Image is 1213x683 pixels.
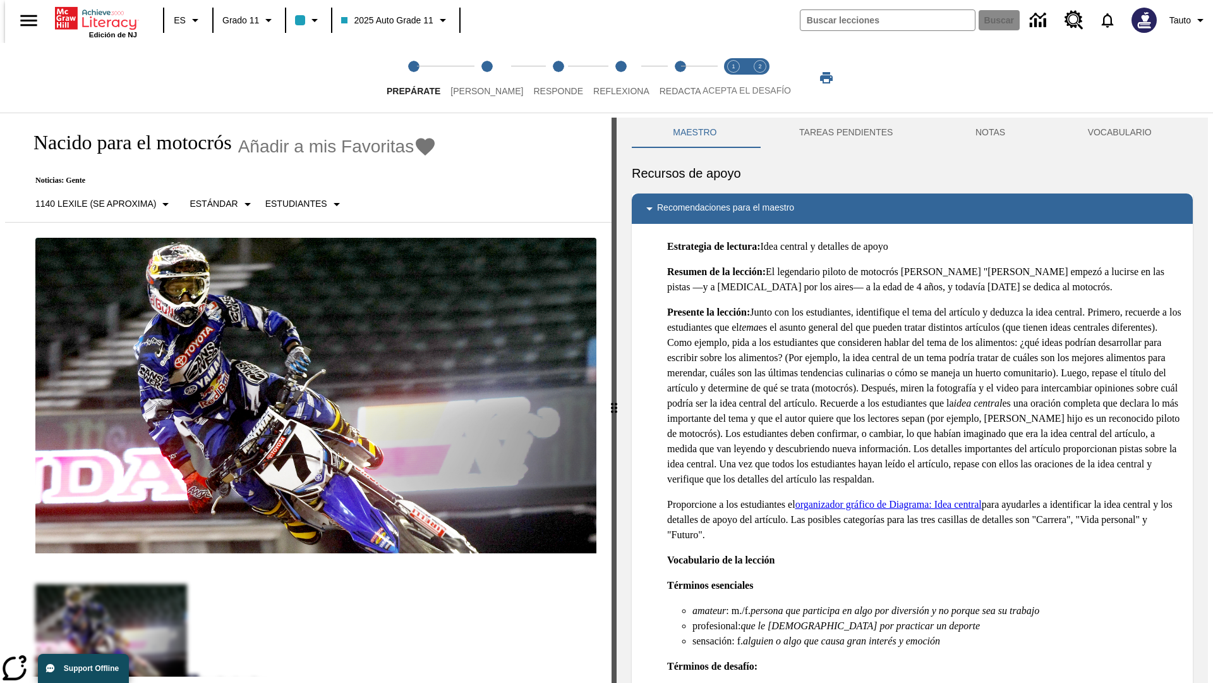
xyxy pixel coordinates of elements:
[667,305,1183,487] p: Junto con los estudiantes, identifique el tema del artículo y deduzca la idea central. Primero, r...
[593,86,649,96] span: Reflexiona
[657,201,794,216] p: Recomendaciones para el maestro
[222,14,259,27] span: Grado 11
[743,636,940,646] em: alguien o algo que causa gran interés y emoción
[632,118,1193,148] div: Instructional Panel Tabs
[1057,3,1091,37] a: Centro de recursos, Se abrirá en una pestaña nueva.
[617,118,1208,683] div: activity
[742,43,778,113] button: Acepta el desafío contesta step 2 of 2
[450,86,523,96] span: [PERSON_NAME]
[692,605,726,616] em: amateur
[5,118,612,677] div: reading
[667,266,766,277] strong: Resumen de la lección:
[703,85,791,95] span: ACEPTA EL DESAFÍO
[290,9,327,32] button: El color de la clase es azul claro. Cambiar el color de la clase.
[55,4,137,39] div: Portada
[265,197,327,211] p: Estudiantes
[715,43,752,113] button: Acepta el desafío lee step 1 of 2
[795,499,982,510] a: organizador gráfico de Diagrama: Idea central
[35,197,156,211] p: 1140 Lexile (Se aproxima)
[660,86,701,96] span: Redacta
[692,603,1183,618] li: : m./f.
[1169,14,1191,27] span: Tauto
[751,605,1039,616] em: persona que participa en algo por diversión y no porque sea su trabajo
[667,555,775,565] strong: Vocabulario de la lección
[89,31,137,39] span: Edición de NJ
[667,241,761,252] strong: Estrategia de lectura:
[387,86,440,96] span: Prepárate
[649,43,711,113] button: Redacta step 5 of 5
[1132,8,1157,33] img: Avatar
[533,86,583,96] span: Responde
[35,238,596,554] img: El corredor de motocrós James Stewart vuela por los aires en su motocicleta de montaña
[523,43,593,113] button: Responde step 3 of 5
[1046,118,1193,148] button: VOCABULARIO
[800,10,975,30] input: Buscar campo
[667,580,753,591] strong: Términos esenciales
[632,194,1193,224] div: Recomendaciones para el maestro
[667,497,1183,543] p: Proporcione a los estudiantes el para ayudarles a identificar la idea central y los detalles de a...
[20,131,232,154] h1: Nacido para el motocrós
[732,63,735,70] text: 1
[1124,4,1164,37] button: Escoja un nuevo avatar
[1022,3,1057,38] a: Centro de información
[758,63,761,70] text: 2
[667,239,1183,254] p: Idea central y detalles de apoyo
[377,43,450,113] button: Prepárate step 1 of 5
[336,9,455,32] button: Clase: 2025 Auto Grade 11, Selecciona una clase
[806,66,847,89] button: Imprimir
[667,264,1183,295] p: El legendario piloto de motocrós [PERSON_NAME] "[PERSON_NAME] empezó a lucirse en las pistas —y a...
[190,197,238,211] p: Estándar
[612,118,617,683] div: Pulsa la tecla de intro o la barra espaciadora y luego presiona las flechas de derecha e izquierd...
[30,193,178,216] button: Seleccione Lexile, 1140 Lexile (Se aproxima)
[184,193,260,216] button: Tipo de apoyo, Estándar
[954,398,1003,409] em: idea central
[174,14,186,27] span: ES
[38,654,129,683] button: Support Offline
[934,118,1047,148] button: NOTAS
[238,135,437,157] button: Añadir a mis Favoritas - Nacido para el motocrós
[1091,4,1124,37] a: Notificaciones
[692,618,1183,634] li: profesional:
[238,137,414,157] span: Añadir a mis Favoritas
[10,2,47,39] button: Abrir el menú lateral
[739,322,759,333] em: tema
[341,14,433,27] span: 2025 Auto Grade 11
[20,176,437,185] p: Noticias: Gente
[692,634,1183,649] li: sensación: f.
[667,661,757,672] strong: Términos de desafío:
[64,664,119,673] span: Support Offline
[260,193,349,216] button: Seleccionar estudiante
[440,43,533,113] button: Lee step 2 of 5
[632,163,1193,183] h6: Recursos de apoyo
[667,307,750,317] strong: Presente la lección:
[217,9,281,32] button: Grado: Grado 11, Elige un grado
[168,9,208,32] button: Lenguaje: ES, Selecciona un idioma
[740,620,980,631] em: que le [DEMOGRAPHIC_DATA] por practicar un deporte
[758,118,934,148] button: TAREAS PENDIENTES
[632,118,758,148] button: Maestro
[583,43,660,113] button: Reflexiona step 4 of 5
[1164,9,1213,32] button: Perfil/Configuración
